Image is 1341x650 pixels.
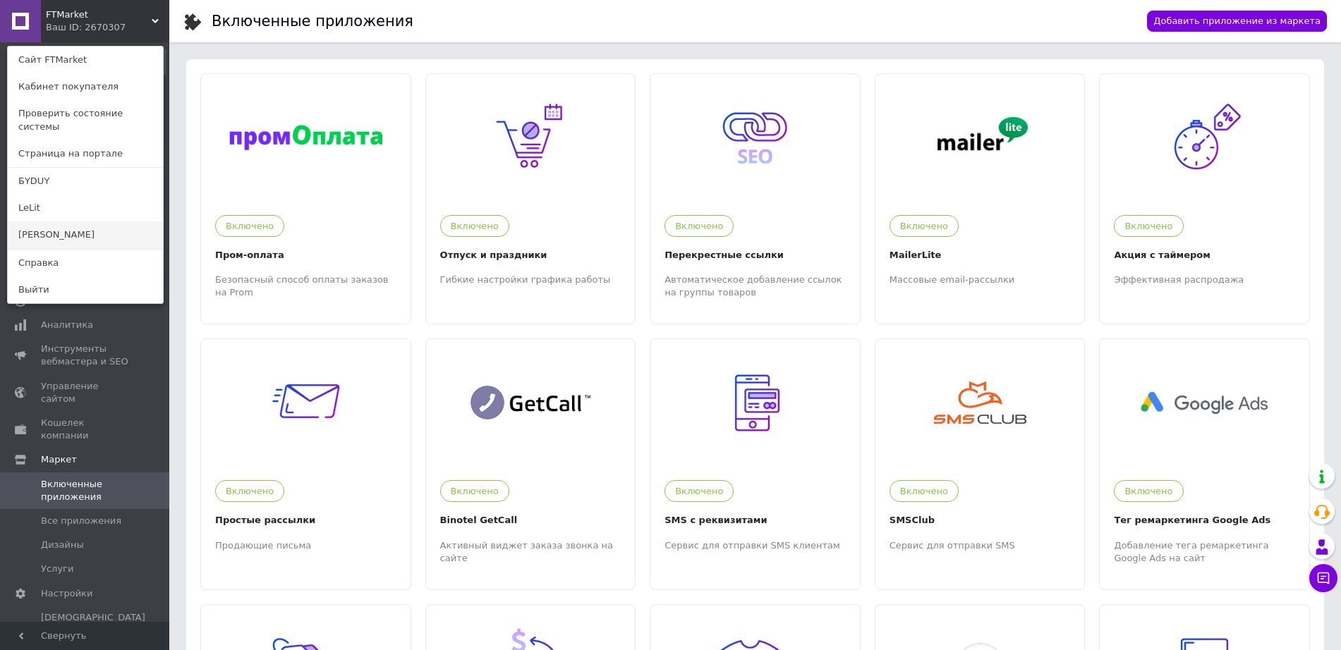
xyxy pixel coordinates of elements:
[41,611,145,650] span: [DEMOGRAPHIC_DATA] и счета
[41,319,93,331] span: Аналитика
[41,515,121,527] span: Все приложения
[665,480,734,502] div: Включено
[8,195,163,221] a: LeLit
[440,513,621,528] div: Binotel GetCall
[440,539,621,565] div: Активный виджет заказа звонка на сайте
[440,480,509,502] div: Включено
[215,480,284,502] div: Включено
[1114,215,1183,237] div: Включено
[712,94,799,181] img: 9
[215,513,396,528] div: Простые рассылки
[41,453,77,466] span: Маркет
[650,74,860,309] a: 9ВключеноПерекрестные ссылкиАвтоматическое добавление ссылок на группы товаров
[440,215,509,237] div: Включено
[262,360,349,446] img: 33
[1114,480,1183,502] div: Включено
[46,8,152,21] span: FTMarket
[487,94,574,181] img: 13
[665,215,734,237] div: Включено
[1100,339,1309,575] a: 59ВключеноТег ремаркетинга Google AdsДобавление тега ремаркетинга Google Ads на сайт
[1114,274,1295,286] div: Эффективная распродажа
[41,417,131,442] span: Кошелек компании
[8,168,163,195] a: БYDUY
[1114,513,1295,528] div: Тег ремаркетинга Google Ads
[665,247,846,263] div: Перекрестные ссылки
[41,587,92,600] span: Настройки
[201,74,411,309] a: 184ВключеноПром-оплатаБезопасный способ оплаты заказов на Prom
[904,108,1057,166] img: 14
[41,478,131,503] span: Включенные приложения
[215,215,284,237] div: Включено
[41,380,131,405] span: Управление сайтом
[8,100,163,140] a: Проверить состояние системы
[890,539,1071,552] div: Сервис для отправки SMS
[426,339,636,575] a: 145ВключеноBinotel GetCallАктивный виджет заказа звонка на сайте
[890,215,959,237] div: Включено
[8,140,163,167] a: Страница на портале
[215,539,396,552] div: Продающие письма
[890,274,1071,286] div: Массовые email-рассылки
[8,73,163,100] a: Кабинет покупателя
[890,513,1071,528] div: SMSClub
[41,343,131,368] span: Инструменты вебмастера и SEO
[1309,564,1337,592] button: Чат с покупателем
[875,74,1085,309] a: 14ВключеноMailerLiteМассовые email-рассылки
[1114,539,1295,565] div: Добавление тега ремаркетинга Google Ads на сайт
[201,339,411,575] a: 33ВключеноПростые рассылкиПродающие письма
[440,274,621,286] div: Гибкие настройки графика работы
[650,339,860,575] a: 57ВключеноSMS с реквизитамиСервис для отправки SMS клиентам
[426,74,636,309] a: 13ВключеноОтпуск и праздникиГибкие настройки графика работы
[1100,74,1309,309] a: 12ВключеноАкция с таймеромЭффективная распродажа
[890,247,1071,263] div: MailerLite
[212,14,413,29] div: Включенные приложения
[8,276,163,303] a: Выйти
[46,21,105,34] div: Ваш ID: 2670307
[1147,11,1327,32] a: Добавить приложение из маркета
[1161,94,1248,181] img: 12
[665,539,846,552] div: Сервис для отправки SMS клиентам
[8,47,163,73] a: Сайт FTMarket
[1114,247,1295,263] div: Акция с таймером
[8,221,163,248] a: [PERSON_NAME]
[875,339,1085,575] a: 156ВключеноSMSClubСервис для отправки SMS
[229,125,382,149] img: 184
[8,250,163,276] a: Справка
[712,360,799,446] img: 57
[41,563,73,575] span: Услуги
[471,386,590,419] img: 145
[41,539,84,551] span: Дизайны
[215,247,396,263] div: Пром-оплата
[665,513,846,528] div: SMS с реквизитами
[665,274,846,299] div: Автоматическое добавление ссылок на группы товаров
[934,381,1026,424] img: 156
[215,274,396,299] div: Безопасный способ оплаты заказов на Prom
[890,480,959,502] div: Включено
[440,247,621,263] div: Отпуск и праздники
[1128,379,1281,427] img: 59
